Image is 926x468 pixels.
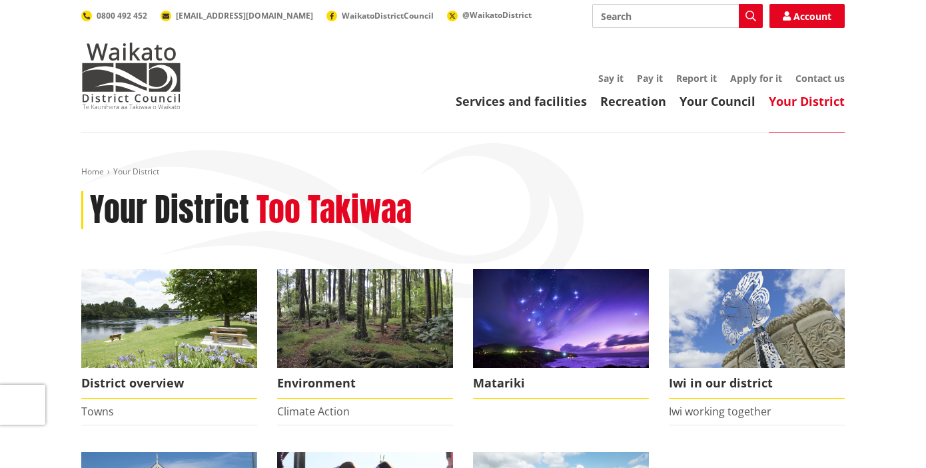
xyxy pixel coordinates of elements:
a: Your District [769,93,845,109]
nav: breadcrumb [81,166,845,178]
span: District overview [81,368,257,399]
a: 0800 492 452 [81,10,147,21]
span: 0800 492 452 [97,10,147,21]
a: Recreation [600,93,666,109]
a: Contact us [795,72,845,85]
a: Ngaruawahia 0015 District overview [81,269,257,399]
span: Matariki [473,368,649,399]
a: Services and facilities [456,93,587,109]
span: @WaikatoDistrict [462,9,532,21]
span: WaikatoDistrictCouncil [342,10,434,21]
a: Towns [81,404,114,419]
a: Your Council [680,93,755,109]
a: Climate Action [277,404,350,419]
img: Turangawaewae Ngaruawahia [669,269,845,368]
a: Environment [277,269,453,399]
a: Apply for it [730,72,782,85]
span: Environment [277,368,453,399]
a: [EMAIL_ADDRESS][DOMAIN_NAME] [161,10,313,21]
img: Waikato District Council - Te Kaunihera aa Takiwaa o Waikato [81,43,181,109]
a: Home [81,166,104,177]
a: Pay it [637,72,663,85]
a: Turangawaewae Ngaruawahia Iwi in our district [669,269,845,399]
span: Iwi in our district [669,368,845,399]
span: [EMAIL_ADDRESS][DOMAIN_NAME] [176,10,313,21]
img: Ngaruawahia 0015 [81,269,257,368]
a: Say it [598,72,624,85]
a: Report it [676,72,717,85]
h2: Too Takiwaa [256,191,412,230]
img: Matariki over Whiaangaroa [473,269,649,368]
img: biodiversity- Wright's Bush_16x9 crop [277,269,453,368]
a: @WaikatoDistrict [447,9,532,21]
h1: Your District [90,191,249,230]
a: Iwi working together [669,404,771,419]
a: WaikatoDistrictCouncil [326,10,434,21]
input: Search input [592,4,763,28]
span: Your District [113,166,159,177]
a: Matariki [473,269,649,399]
a: Account [769,4,845,28]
